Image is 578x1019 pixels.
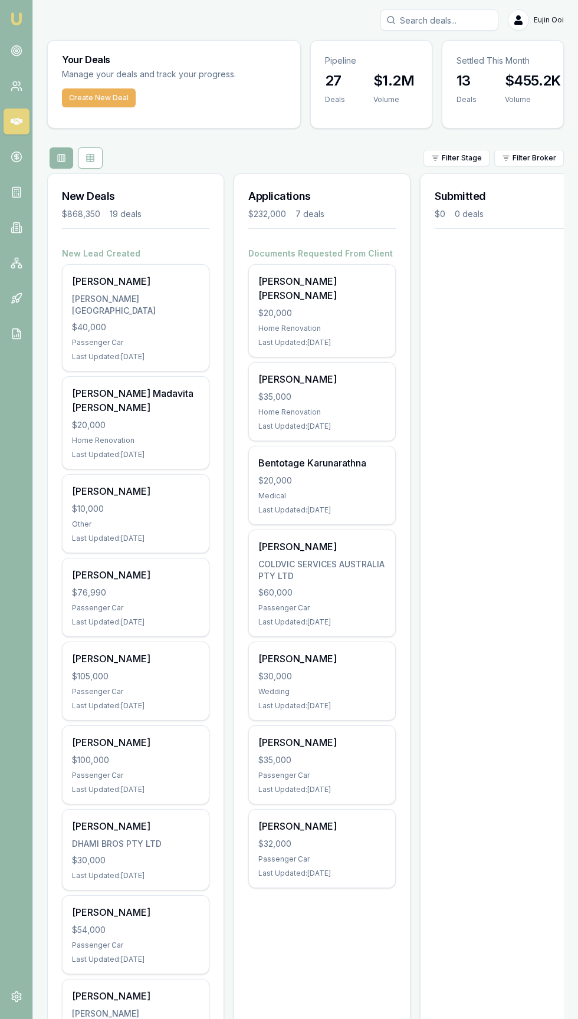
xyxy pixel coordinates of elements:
h3: $455.2K [505,71,561,90]
div: 7 deals [295,208,324,220]
h4: Documents Requested From Client [248,248,396,259]
div: Passenger Car [258,854,386,864]
button: Filter Stage [423,150,490,166]
div: [PERSON_NAME] [258,735,386,750]
p: Settled This Month [457,55,549,67]
h4: New Lead Created [62,248,209,259]
div: $105,000 [72,670,199,682]
div: Last Updated: [DATE] [72,871,199,880]
div: Last Updated: [DATE] [258,617,386,627]
div: Other [72,520,199,529]
div: Last Updated: [DATE] [72,534,199,543]
div: $60,000 [258,587,386,599]
div: $232,000 [248,208,286,220]
div: Volume [505,95,561,104]
div: [PERSON_NAME] [72,568,199,582]
div: Wedding [258,687,386,696]
h3: $1.2M [373,71,414,90]
div: $20,000 [258,475,386,487]
div: Last Updated: [DATE] [72,701,199,711]
div: Last Updated: [DATE] [258,869,386,878]
div: Passenger Car [72,338,199,347]
div: 0 deals [455,208,484,220]
div: Passenger Car [72,687,199,696]
div: COLDVIC SERVICES AUSTRALIA PTY LTD [258,558,386,582]
div: Last Updated: [DATE] [72,785,199,794]
h3: 27 [325,71,345,90]
div: Passenger Car [72,603,199,613]
h3: New Deals [62,188,209,205]
h3: Your Deals [62,55,286,64]
div: Last Updated: [DATE] [72,955,199,964]
div: Deals [457,95,477,104]
h3: Applications [248,188,396,205]
div: [PERSON_NAME] [72,652,199,666]
button: Create New Deal [62,88,136,107]
div: $868,350 [62,208,100,220]
div: Last Updated: [DATE] [72,352,199,361]
div: Volume [373,95,414,104]
div: [PERSON_NAME] [72,735,199,750]
div: Bentotage Karunarathna [258,456,386,470]
div: [PERSON_NAME] [258,540,386,554]
div: Last Updated: [DATE] [258,505,386,515]
div: $0 [435,208,445,220]
div: Last Updated: [DATE] [72,617,199,627]
button: Filter Broker [494,150,564,166]
div: Passenger Car [258,603,386,613]
div: [PERSON_NAME] [258,819,386,833]
div: $30,000 [72,854,199,866]
p: Pipeline [325,55,418,67]
div: $40,000 [72,321,199,333]
div: Passenger Car [258,771,386,780]
div: [PERSON_NAME][GEOGRAPHIC_DATA] [72,293,199,317]
div: $35,000 [258,391,386,403]
p: Manage your deals and track your progress. [62,68,286,81]
input: Search deals [380,9,498,31]
div: [PERSON_NAME] [258,372,386,386]
div: Passenger Car [72,941,199,950]
div: Last Updated: [DATE] [258,422,386,431]
div: [PERSON_NAME] [72,989,199,1003]
div: Passenger Car [72,771,199,780]
div: [PERSON_NAME] [PERSON_NAME] [258,274,386,303]
div: $20,000 [72,419,199,431]
span: Filter Broker [513,153,556,163]
div: $76,990 [72,587,199,599]
div: Last Updated: [DATE] [258,701,386,711]
div: $100,000 [72,754,199,766]
div: $32,000 [258,838,386,850]
img: emu-icon-u.png [9,12,24,26]
h3: 13 [457,71,477,90]
div: Last Updated: [DATE] [72,450,199,459]
div: Medical [258,491,386,501]
div: Deals [325,95,345,104]
div: Home Renovation [72,436,199,445]
div: $35,000 [258,754,386,766]
div: [PERSON_NAME] [72,484,199,498]
div: $30,000 [258,670,386,682]
div: [PERSON_NAME] Madavita [PERSON_NAME] [72,386,199,415]
div: $10,000 [72,503,199,515]
div: 19 deals [110,208,142,220]
div: $20,000 [258,307,386,319]
div: [PERSON_NAME] [72,819,199,833]
span: Eujin Ooi [534,15,564,25]
div: [PERSON_NAME] [72,905,199,919]
div: Last Updated: [DATE] [258,785,386,794]
div: $54,000 [72,924,199,936]
div: Last Updated: [DATE] [258,338,386,347]
div: Home Renovation [258,324,386,333]
div: [PERSON_NAME] [72,274,199,288]
span: Filter Stage [442,153,482,163]
div: DHAMI BROS PTY LTD [72,838,199,850]
div: Home Renovation [258,407,386,417]
div: [PERSON_NAME] [258,652,386,666]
